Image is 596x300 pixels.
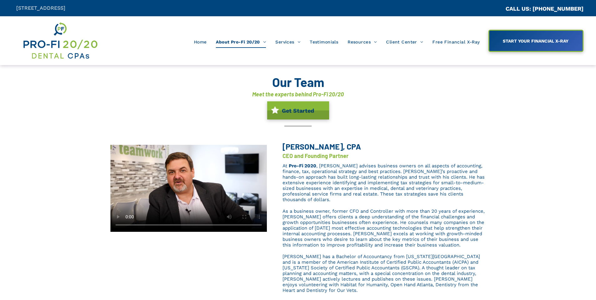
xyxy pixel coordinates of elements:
[479,6,506,12] span: CA::CALLC
[488,30,583,52] a: START YOUR FINANCIAL X-RAY
[283,152,349,159] font: CEO and Founding Partner
[283,208,485,248] span: As a business owner, former CFO and Controller with more than 20 years of experience, [PERSON_NAM...
[283,254,480,293] span: [PERSON_NAME] has a Bachelor of Accountancy from [US_STATE][GEOGRAPHIC_DATA] and is a member of t...
[252,91,344,98] font: Meet the experts behind Pro-Fi 20/20
[22,21,98,60] img: Get Dental CPA Consulting, Bookkeeping, & Bank Loans
[267,101,329,119] a: Get Started
[271,36,305,48] a: Services
[16,5,65,11] span: [STREET_ADDRESS]
[189,36,211,48] a: Home
[272,74,324,89] font: Our Team
[283,142,361,151] span: [PERSON_NAME], CPA
[280,104,316,117] span: Get Started
[283,163,287,169] span: At
[289,163,316,169] a: Pro-Fi 2020
[381,36,428,48] a: Client Center
[428,36,484,48] a: Free Financial X-Ray
[283,163,485,202] span: , [PERSON_NAME] advises business owners on all aspects of accounting, finance, tax, operational s...
[501,35,571,47] span: START YOUR FINANCIAL X-RAY
[506,5,583,12] a: CALL US: [PHONE_NUMBER]
[211,36,271,48] a: About Pro-Fi 20/20
[305,36,343,48] a: Testimonials
[343,36,381,48] a: Resources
